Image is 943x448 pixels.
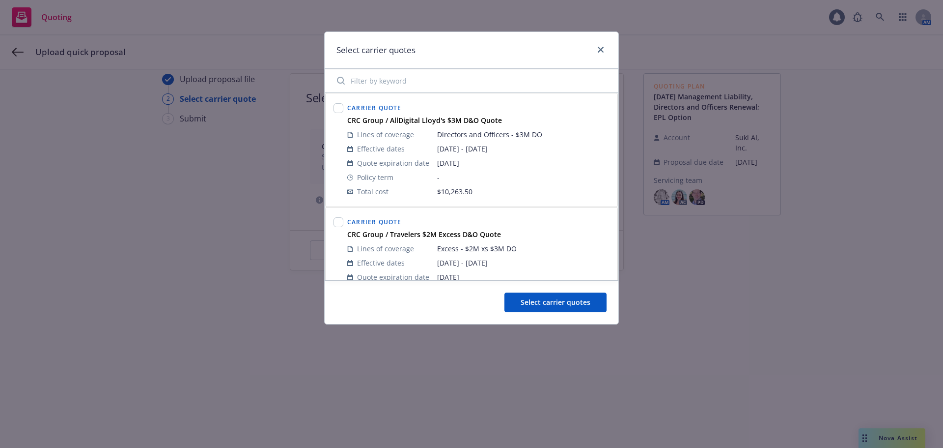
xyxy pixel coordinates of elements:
[437,144,610,154] span: [DATE] - [DATE]
[347,104,402,112] span: Carrier Quote
[347,230,501,239] strong: CRC Group / Travelers $2M Excess D&O Quote
[347,218,402,226] span: Carrier Quote
[357,243,414,254] span: Lines of coverage
[504,293,607,312] button: Select carrier quotes
[437,272,610,282] span: [DATE]
[437,243,610,254] span: Excess - $2M xs $3M DO
[437,187,472,196] span: $10,263.50
[437,172,610,182] span: -
[357,158,429,168] span: Quote expiration date
[357,258,405,268] span: Effective dates
[347,116,502,125] strong: CRC Group / AllDigital Lloyd's $3M D&O Quote
[336,44,416,57] h1: Select carrier quotes
[521,298,590,307] span: Select carrier quotes
[357,272,429,282] span: Quote expiration date
[331,71,612,90] input: Filter by keyword
[357,172,393,182] span: Policy term
[357,129,414,140] span: Lines of coverage
[437,258,610,268] span: [DATE] - [DATE]
[357,186,388,197] span: Total cost
[437,158,610,168] span: [DATE]
[437,129,610,140] span: Directors and Officers - $3M DO
[595,44,607,56] a: close
[357,144,405,154] span: Effective dates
